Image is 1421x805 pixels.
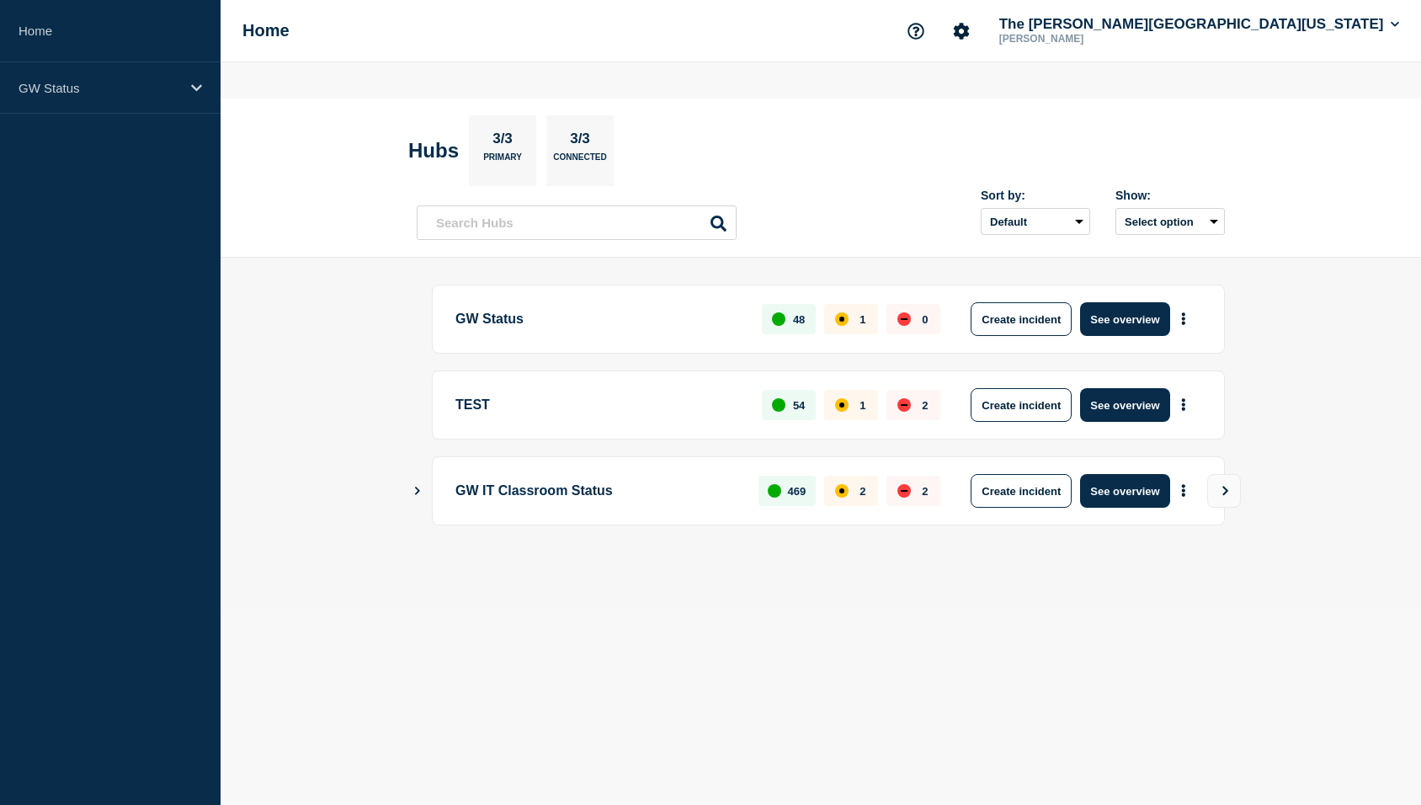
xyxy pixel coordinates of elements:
[553,152,606,170] p: Connected
[487,131,519,152] p: 3/3
[788,485,806,498] p: 469
[455,388,742,422] p: TEST
[971,302,1072,336] button: Create incident
[897,312,911,326] div: down
[455,474,739,508] p: GW IT Classroom Status
[1080,388,1169,422] button: See overview
[971,388,1072,422] button: Create incident
[772,398,785,412] div: up
[898,13,934,49] button: Support
[981,189,1090,202] div: Sort by:
[417,205,737,240] input: Search Hubs
[860,313,865,326] p: 1
[944,13,979,49] button: Account settings
[564,131,597,152] p: 3/3
[413,485,422,498] button: Show Connected Hubs
[922,399,928,412] p: 2
[19,81,180,95] p: GW Status
[793,399,805,412] p: 54
[897,398,911,412] div: down
[922,485,928,498] p: 2
[1207,474,1241,508] button: View
[1173,304,1195,335] button: More actions
[1173,390,1195,421] button: More actions
[835,398,849,412] div: affected
[772,312,785,326] div: up
[860,485,865,498] p: 2
[996,16,1402,33] button: The [PERSON_NAME][GEOGRAPHIC_DATA][US_STATE]
[408,139,459,163] h2: Hubs
[483,152,522,170] p: Primary
[835,312,849,326] div: affected
[1080,302,1169,336] button: See overview
[793,313,805,326] p: 48
[981,208,1090,235] select: Sort by
[455,302,742,336] p: GW Status
[922,313,928,326] p: 0
[996,33,1171,45] p: [PERSON_NAME]
[242,21,290,40] h1: Home
[897,484,911,498] div: down
[768,484,781,498] div: up
[835,484,849,498] div: affected
[1080,474,1169,508] button: See overview
[1115,189,1225,202] div: Show:
[971,474,1072,508] button: Create incident
[860,399,865,412] p: 1
[1115,208,1225,235] button: Select option
[1173,476,1195,507] button: More actions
